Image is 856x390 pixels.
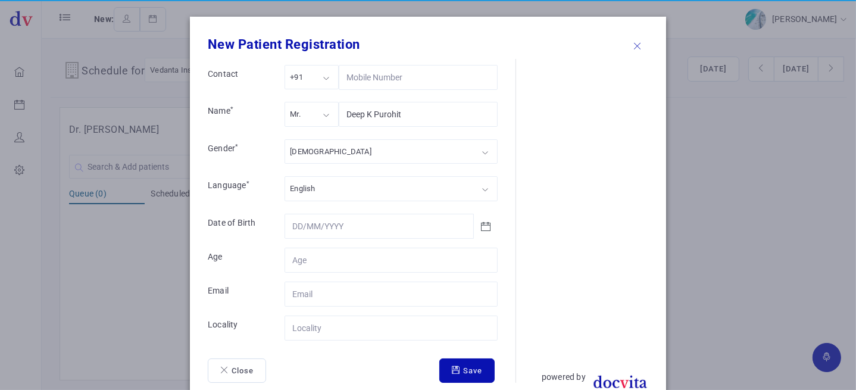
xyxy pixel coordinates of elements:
p: powered by [542,369,586,385]
label: Gender [199,142,276,163]
label: Date of Birth [199,217,276,234]
label: Language [199,179,276,199]
label: Locality [199,319,276,336]
div: English [290,182,315,195]
button: Save [439,358,495,383]
input: Email [285,282,498,307]
input: Age [285,248,498,273]
div: [DEMOGRAPHIC_DATA] [290,145,371,158]
button: Close [208,358,266,383]
label: Contact [199,68,276,88]
label: Age [199,251,276,268]
div: Mr. [290,107,301,121]
input: Name [339,102,498,127]
b: New Patient Registration [208,37,360,52]
label: Email [199,285,276,302]
div: +91 [290,70,303,84]
input: Locality [285,316,498,341]
input: Mobile Number [339,65,498,90]
input: DD/MM/YYYY [285,214,474,239]
label: Name [199,105,276,125]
